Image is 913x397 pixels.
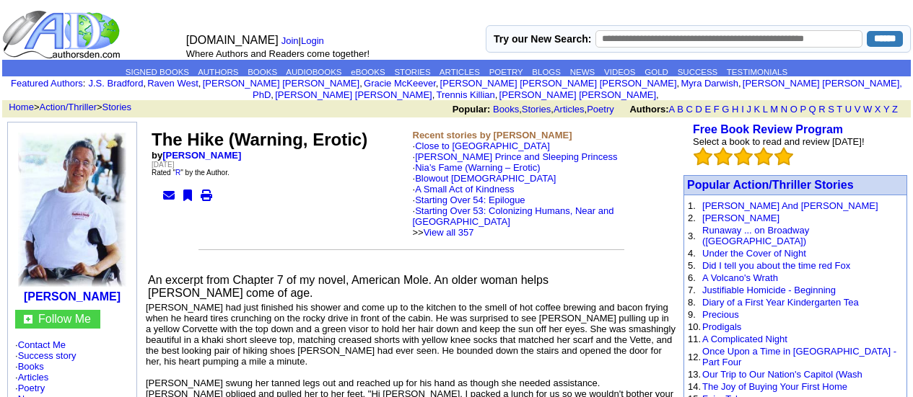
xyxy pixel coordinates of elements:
[702,381,847,392] a: The Joy of Buying Your First Home
[808,104,816,115] a: Q
[281,35,299,46] a: Join
[836,104,842,115] a: T
[741,104,744,115] a: I
[88,78,143,89] a: J.S. Bradford
[203,78,359,89] a: [PERSON_NAME] [PERSON_NAME]
[702,260,850,271] a: Did I tell you about the time red Fox
[669,104,675,115] a: A
[828,104,834,115] a: S
[678,68,718,76] a: SUCCESS
[800,104,805,115] a: P
[702,297,859,308] a: Diary of a First Year Kindergarten Tea
[722,104,729,115] a: G
[702,309,739,320] a: Precious
[845,104,852,115] a: U
[702,334,787,344] a: A Complicated Night
[695,104,702,115] a: D
[702,272,778,283] a: A Volcano's Wrath
[702,285,836,295] a: Justifiable Homicide - Beginning
[440,78,677,89] a: [PERSON_NAME] [PERSON_NAME] [PERSON_NAME]
[147,78,198,89] a: Raven West
[694,147,712,166] img: bigemptystars.png
[489,68,523,76] a: POETRY
[818,104,825,115] a: R
[415,195,525,205] a: Starting Over 54: Epilogue
[688,260,696,271] font: 5.
[152,150,241,161] b: by
[570,68,595,76] a: NEWS
[201,80,202,88] font: i
[734,147,753,166] img: bigemptystars.png
[688,309,696,320] font: 9.
[659,92,660,99] font: i
[440,68,480,76] a: ARTICLES
[522,104,551,115] a: Stories
[413,205,614,238] font: · >>
[152,130,367,149] font: The Hike (Warning, Erotic)
[453,104,491,115] b: Popular:
[40,102,97,112] a: Action/Thriller
[702,369,862,380] a: Our Trip to Our Nation's Capitol (Wash
[688,200,696,211] font: 1.
[688,369,701,380] font: 13.
[413,151,618,238] font: ·
[763,104,768,115] a: L
[18,383,45,393] a: Poetry
[434,92,436,99] font: i
[693,136,865,147] font: Select a book to read and review [DATE]!
[688,352,701,362] font: 12.
[413,205,614,227] a: Starting Over 53: Colonizing Humans, Near and [GEOGRAPHIC_DATA]
[351,68,385,76] a: eBOOKS
[175,169,180,177] a: R
[493,104,519,115] a: Books
[693,123,843,135] a: Free Book Review Program
[413,184,614,238] font: ·
[18,339,66,350] a: Contact Me
[415,140,550,151] a: Close to [GEOGRAPHIC_DATA]
[892,104,898,115] a: Z
[688,248,696,259] font: 4.
[413,162,614,238] font: ·
[714,104,720,115] a: F
[587,104,614,115] a: Poetry
[362,80,364,88] font: i
[186,48,370,59] font: Where Authors and Readers come together!
[499,89,656,100] a: [PERSON_NAME] [PERSON_NAME]
[248,68,277,76] a: BOOKS
[727,68,787,76] a: TESTIMONIALS
[702,200,878,211] a: [PERSON_NAME] And [PERSON_NAME]
[413,173,614,238] font: ·
[688,213,696,223] font: 2.
[18,133,126,287] img: 3918.JPG
[102,102,131,112] a: Stories
[883,104,889,115] a: Y
[677,104,683,115] a: B
[18,361,44,372] a: Books
[301,35,324,46] a: Login
[162,150,241,161] a: [PERSON_NAME]
[702,321,741,332] a: Prodigals
[686,104,692,115] a: C
[688,231,696,241] font: 3.
[688,321,701,332] font: 10.
[18,372,49,383] a: Articles
[415,151,617,162] a: [PERSON_NAME] Prince and Sleeping Princess
[9,102,34,112] a: Home
[855,104,861,115] a: V
[688,285,696,295] font: 7.
[394,68,430,76] a: STORIES
[687,179,854,191] font: Popular Action/Thriller Stories
[732,104,738,115] a: H
[24,315,32,324] img: gc.jpg
[38,313,91,325] a: Follow Me
[679,80,681,88] font: i
[24,290,121,303] b: [PERSON_NAME]
[494,33,591,45] label: Try our New Search:
[274,92,275,99] font: i
[415,162,540,173] a: Nia’s Fame (Warning – Erotic)
[281,35,329,46] font: |
[253,78,902,100] a: [PERSON_NAME] [PERSON_NAME], PhD
[11,78,85,89] font: :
